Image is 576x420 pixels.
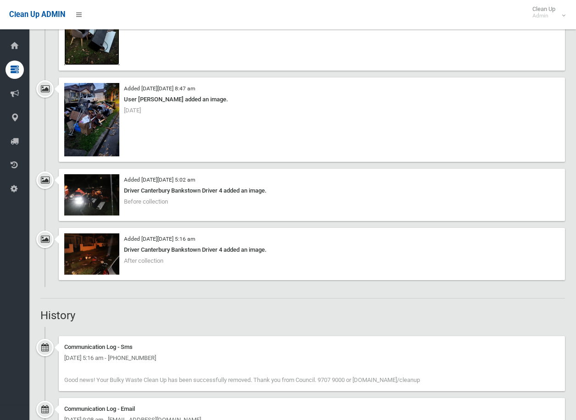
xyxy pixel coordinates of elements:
img: 2025-09-1105.15.455032849330134958955.jpg [64,233,119,275]
div: Driver Canterbury Bankstown Driver 4 added an image. [64,185,559,196]
span: Good news! Your Bulky Waste Clean Up has been successfully removed. Thank you from Council. 9707 ... [64,376,420,383]
h2: History [40,309,565,321]
small: Added [DATE][DATE] 5:16 am [124,236,195,242]
div: Driver Canterbury Bankstown Driver 4 added an image. [64,244,559,255]
span: After collection [124,257,163,264]
div: Communication Log - Sms [64,342,559,353]
img: IMG_8063.JPG [64,83,119,156]
span: [DATE] [124,107,141,114]
div: User [PERSON_NAME] added an image. [64,94,559,105]
div: [DATE] 5:16 am - [PHONE_NUMBER] [64,353,559,364]
small: Admin [532,12,555,19]
span: Clean Up [528,6,565,19]
small: Added [DATE][DATE] 5:02 am [124,177,195,183]
img: 2025-09-1105.01.227797425153072822413.jpg [64,174,119,216]
div: Communication Log - Email [64,403,559,414]
small: Added [DATE][DATE] 8:47 am [124,85,195,92]
span: Clean Up ADMIN [9,10,65,19]
span: Before collection [124,198,168,205]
